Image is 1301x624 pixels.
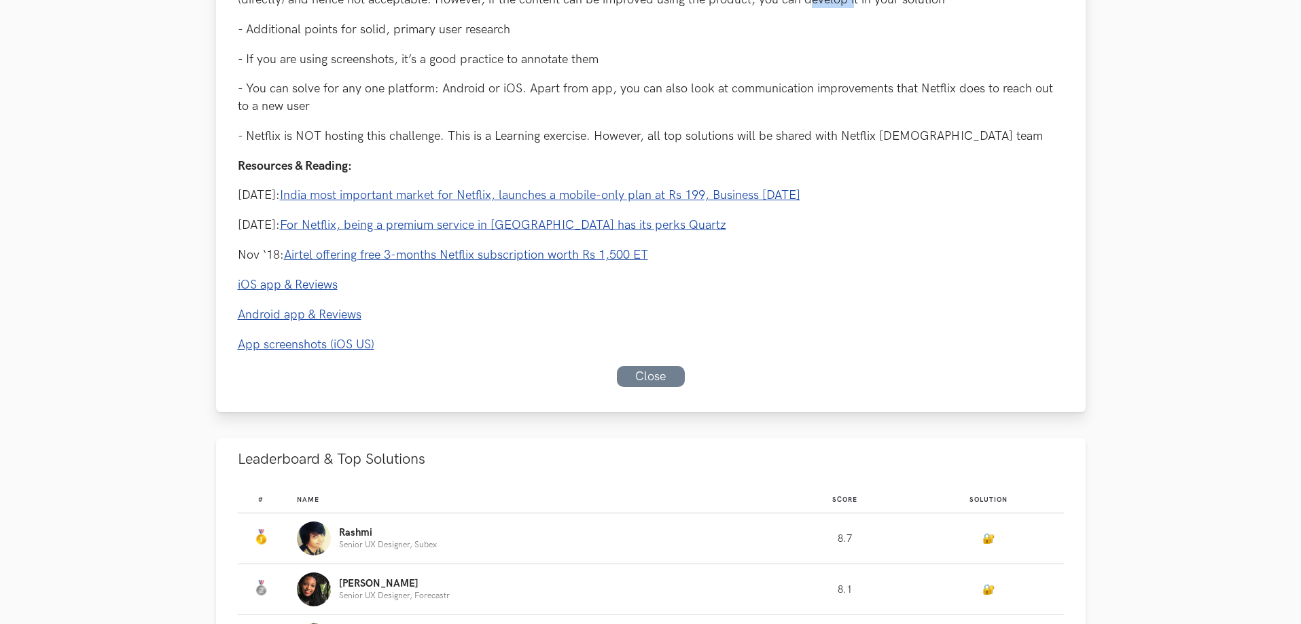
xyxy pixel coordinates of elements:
[280,218,726,232] a: For Netflix, being a premium service in [GEOGRAPHIC_DATA] has its perks Quartz
[238,128,1064,145] p: - Netflix is NOT hosting this challenge. This is a Learning exercise. However, all top solutions ...
[777,513,913,564] td: 8.7
[969,496,1008,504] span: Solution
[238,51,1064,68] p: - If you are using screenshots, it’s a good practice to annotate them
[253,529,269,545] img: Gold Medal
[339,540,437,549] p: Senior UX Designer, Subex
[238,450,425,469] span: Leaderboard & Top Solutions
[297,521,331,555] img: Profile photo
[253,580,269,596] img: Silver Medal
[982,533,995,545] a: 🔐
[297,496,319,504] span: Name
[339,528,437,538] p: Rashmi
[617,366,685,387] a: Close
[339,591,450,600] p: Senior UX Designer, Forecastr
[238,217,1064,234] p: [DATE]:
[238,80,1064,114] p: - You can solve for any one platform: Android or iOS. Apart from app, you can also look at commun...
[982,584,995,595] a: 🔐
[238,246,1064,263] p: Nov ‘18:
[280,188,800,202] a: India most important market for Netflix, launches a mobile-only plan at Rs 199, Business [DATE]
[238,187,1064,204] p: [DATE]:
[238,21,1064,38] p: - Additional points for solid, primary user research
[238,278,338,292] a: iOS app & Reviews
[258,496,264,504] span: #
[284,248,648,262] a: Airtel offering free 3-months Netflix subscription worth Rs 1,500 ET
[832,496,857,504] span: Score
[339,579,450,589] p: [PERSON_NAME]
[216,438,1086,481] button: Leaderboard & Top Solutions
[238,337,374,352] a: App screenshots (iOS US)
[777,564,913,615] td: 8.1
[297,572,331,606] img: Profile photo
[238,308,361,322] a: Android app & Reviews
[238,159,352,173] strong: Resources & Reading:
